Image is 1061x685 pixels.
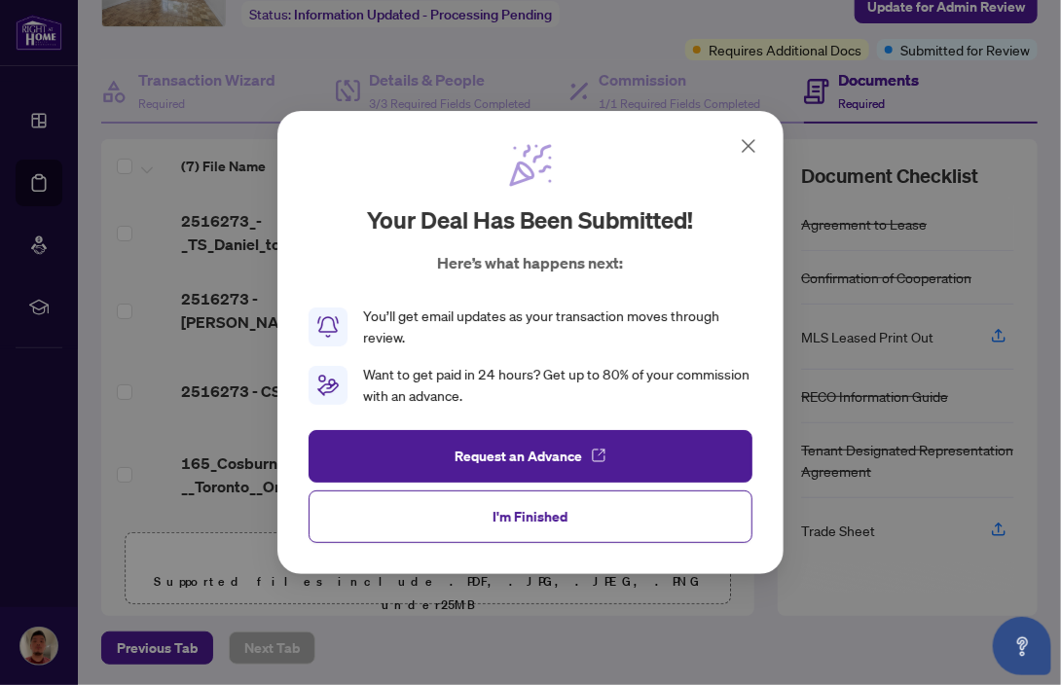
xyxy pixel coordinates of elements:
span: I'm Finished [494,501,568,532]
span: Request an Advance [456,441,583,472]
button: Request an Advance [309,430,752,483]
button: I'm Finished [309,490,752,543]
div: You’ll get email updates as your transaction moves through review. [363,306,752,348]
p: Here’s what happens next: [438,251,624,274]
h2: Your deal has been submitted! [368,204,694,235]
div: Want to get paid in 24 hours? Get up to 80% of your commission with an advance. [363,364,752,407]
button: Open asap [993,617,1051,675]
